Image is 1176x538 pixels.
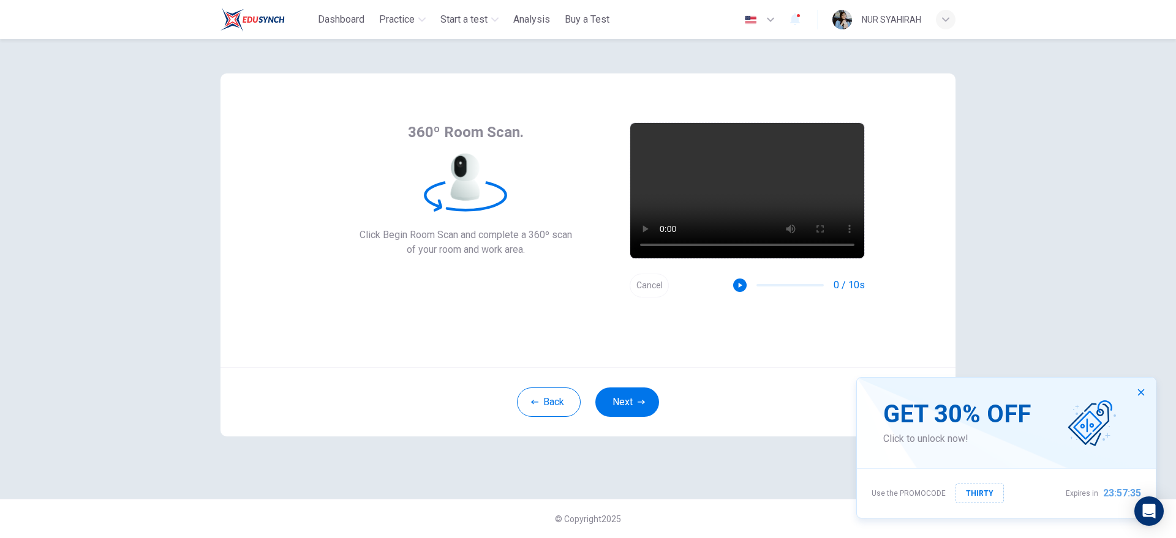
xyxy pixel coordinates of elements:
[1103,486,1141,501] span: 23:57:35
[435,9,503,31] button: Start a test
[318,12,364,27] span: Dashboard
[834,278,865,293] span: 0 / 10s
[883,432,1031,446] span: Click to unlock now!
[743,15,758,24] img: en
[832,10,852,29] img: Profile picture
[221,7,285,32] img: ELTC logo
[560,9,614,31] button: Buy a Test
[360,242,572,257] span: of your room and work area.
[872,486,946,501] span: Use the PROMOCODE
[565,12,609,27] span: Buy a Test
[966,487,993,500] span: THIRTY
[1134,496,1164,526] div: Open Intercom Messenger
[862,12,921,27] div: NUR SYAHIRAH
[374,9,431,31] button: Practice
[1066,486,1098,501] span: Expires in
[440,12,488,27] span: Start a test
[555,514,621,524] span: © Copyright 2025
[360,228,572,242] span: Click Begin Room Scan and complete a 360º scan
[508,9,555,31] button: Analysis
[595,387,659,417] button: Next
[517,387,581,417] button: Back
[883,400,1031,429] span: GET 30% OFF
[313,9,369,31] button: Dashboard
[513,12,550,27] span: Analysis
[408,122,524,142] span: 360º Room Scan.
[630,274,669,297] button: Cancel
[221,7,313,32] a: ELTC logo
[379,12,415,27] span: Practice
